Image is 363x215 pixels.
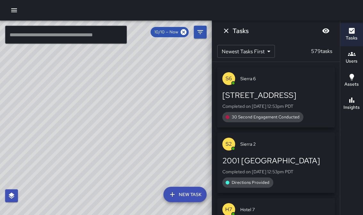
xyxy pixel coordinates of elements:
[151,29,182,35] span: 10/10 — Now
[340,92,363,116] button: Insights
[226,75,232,82] p: S6
[240,206,330,213] span: Hotel 7
[222,90,330,100] div: [STREET_ADDRESS]
[346,58,358,65] h6: Users
[319,24,332,37] button: Blur
[151,27,189,37] div: 10/10 — Now
[217,133,335,193] button: S2Sierra 22001 [GEOGRAPHIC_DATA]Completed on [DATE] 12:53pm PDTDirections Provided
[346,35,358,42] h6: Tasks
[222,156,330,166] div: 2001 [GEOGRAPHIC_DATA]
[340,23,363,46] button: Tasks
[228,179,273,186] span: Directions Provided
[217,67,335,127] button: S6Sierra 6[STREET_ADDRESS]Completed on [DATE] 12:53pm PDT30 Second Engagement Conducted
[217,45,275,58] div: Newest Tasks First
[233,26,249,36] h6: Tasks
[240,141,330,147] span: Sierra 2
[240,75,330,82] span: Sierra 6
[225,206,232,213] p: H7
[220,24,233,37] button: Dismiss
[228,114,303,120] span: 30 Second Engagement Conducted
[343,104,360,111] h6: Insights
[194,26,207,39] button: Filters
[309,47,335,55] p: 579 tasks
[222,103,330,109] p: Completed on [DATE] 12:53pm PDT
[340,69,363,92] button: Assets
[226,140,232,148] p: S2
[163,187,207,202] button: New Task
[222,168,330,175] p: Completed on [DATE] 12:53pm PDT
[340,46,363,69] button: Users
[344,81,359,88] h6: Assets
